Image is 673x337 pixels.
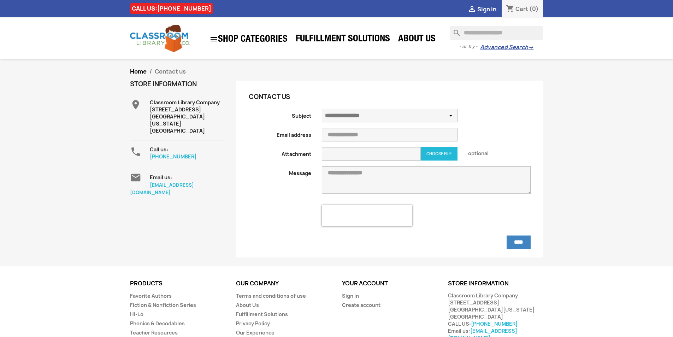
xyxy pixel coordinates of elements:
[529,5,539,13] span: (0)
[236,320,270,327] a: Privacy Policy
[528,44,533,51] span: →
[130,68,147,75] a: Home
[130,280,225,287] p: Products
[236,329,274,336] a: Our Experience
[426,151,452,156] span: Choose file
[342,292,359,299] a: Sign in
[209,35,218,43] i: 
[150,99,225,134] div: Classroom Library Company [STREET_ADDRESS] [GEOGRAPHIC_DATA][US_STATE] [GEOGRAPHIC_DATA]
[150,172,225,181] div: Email us:
[477,5,496,13] span: Sign in
[130,182,194,196] a: [EMAIL_ADDRESS][DOMAIN_NAME]
[130,81,225,88] h4: Store information
[450,26,543,40] input: Search
[236,302,259,308] a: About Us
[243,109,317,120] label: Subject
[459,43,480,50] span: - or try -
[515,5,528,13] span: Cart
[130,3,213,14] div: CALL US:
[480,44,533,51] a: Advanced Search→
[130,99,141,110] i: 
[468,5,496,13] a:  Sign in
[243,166,317,177] label: Message
[243,128,317,139] label: Email address
[463,147,536,157] span: optional
[130,329,178,336] a: Teacher Resources
[130,292,172,299] a: Favorite Authors
[342,279,388,287] a: Your account
[292,33,394,47] a: Fulfillment Solutions
[236,292,306,299] a: Terms and conditions of use
[130,320,185,327] a: Phonics & Decodables
[236,280,331,287] p: Our company
[249,93,457,100] h3: Contact us
[150,146,225,160] div: Call us:
[150,153,196,160] a: [PHONE_NUMBER]
[450,26,458,34] i: search
[342,302,380,308] a: Create account
[471,320,518,327] a: [PHONE_NUMBER]
[243,147,317,158] label: Attachment
[206,31,291,47] a: SHOP CATEGORIES
[236,311,288,318] a: Fulfillment Solutions
[130,146,141,157] i: 
[468,5,476,14] i: 
[155,68,186,75] span: Contact us
[448,280,543,287] p: Store information
[130,25,190,52] img: Classroom Library Company
[157,5,211,12] a: [PHONE_NUMBER]
[130,172,141,183] i: 
[322,205,412,226] iframe: reCAPTCHA
[130,311,143,318] a: Hi-Lo
[395,33,439,47] a: About Us
[130,302,196,308] a: Fiction & Nonfiction Series
[506,5,514,13] i: shopping_cart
